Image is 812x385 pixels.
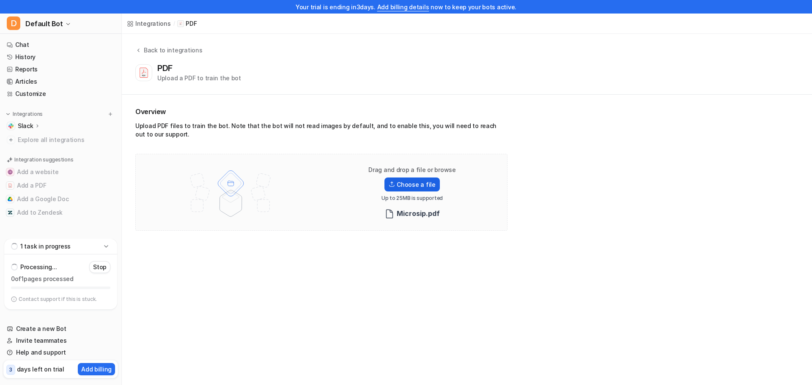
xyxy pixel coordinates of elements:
[89,261,110,273] button: Stop
[5,111,11,117] img: expand menu
[3,165,118,179] button: Add a websiteAdd a website
[93,263,107,271] p: Stop
[78,363,115,375] button: Add billing
[141,46,202,55] div: Back to integrations
[3,51,118,63] a: History
[157,74,241,82] div: Upload a PDF to train the bot
[397,209,440,218] b: Microsip.pdf
[11,275,110,283] p: 0 of 1 pages processed
[17,365,64,374] p: days left on trial
[177,19,197,28] a: PDF iconPDF
[377,3,429,11] a: Add billing details
[157,63,176,73] div: PDF
[3,134,118,146] a: Explore all integrations
[3,39,118,51] a: Chat
[18,122,33,130] p: Slack
[186,19,197,28] p: PDF
[7,16,20,30] span: D
[178,22,183,26] img: PDF icon
[3,76,118,87] a: Articles
[176,163,286,222] img: File upload illustration
[20,242,71,251] p: 1 task in progress
[19,296,97,303] p: Contact support if this is stuck.
[13,111,43,117] p: Integrations
[8,197,13,202] img: Add a Google Doc
[7,136,15,144] img: explore all integrations
[14,156,73,164] p: Integration suggestions
[389,181,395,187] img: Upload icon
[107,111,113,117] img: menu_add.svg
[173,20,175,27] span: /
[135,122,507,142] div: Upload PDF files to train the bot. Note that the bot will not read images by default, and to enab...
[25,18,63,30] span: Default Bot
[3,192,118,206] button: Add a Google DocAdd a Google Doc
[8,183,13,188] img: Add a PDF
[8,123,14,128] img: Slack
[135,19,171,28] div: Integrations
[8,169,13,175] img: Add a website
[135,106,507,117] h2: Overview
[20,263,57,271] p: Processing...
[3,323,118,335] a: Create a new Bot
[381,195,443,202] p: Up to 25MB is supported
[3,63,118,75] a: Reports
[3,88,118,100] a: Customize
[127,19,171,28] a: Integrations
[8,210,13,215] img: Add to Zendesk
[18,133,115,147] span: Explore all integrations
[81,365,112,374] p: Add billing
[3,347,118,358] a: Help and support
[368,166,456,174] p: Drag and drop a file or browse
[3,179,118,192] button: Add a PDFAdd a PDF
[9,366,12,374] p: 3
[135,46,202,63] button: Back to integrations
[3,206,118,219] button: Add to ZendeskAdd to Zendesk
[384,177,439,191] label: Choose a file
[3,110,45,118] button: Integrations
[3,335,118,347] a: Invite teammates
